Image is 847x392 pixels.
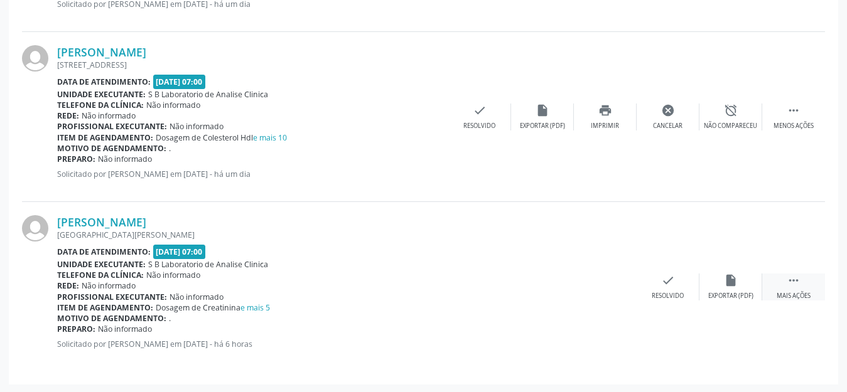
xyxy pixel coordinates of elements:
[98,154,152,164] span: Não informado
[169,313,171,324] span: .
[170,121,224,132] span: Não informado
[57,100,144,110] b: Telefone da clínica:
[57,121,167,132] b: Profissional executante:
[82,110,136,121] span: Não informado
[57,270,144,280] b: Telefone da clínica:
[156,132,287,143] span: Dosagem de Colesterol Hdl
[156,302,270,313] span: Dosagem de Creatinina
[57,110,79,121] b: Rede:
[704,122,757,130] div: Não compareceu
[591,122,619,130] div: Imprimir
[57,280,79,291] b: Rede:
[598,103,612,117] i: print
[82,280,136,291] span: Não informado
[774,122,814,130] div: Menos ações
[148,89,268,100] span: S B Laboratorio de Analise Clinica
[661,103,675,117] i: cancel
[57,246,151,257] b: Data de atendimento:
[57,169,448,179] p: Solicitado por [PERSON_NAME] em [DATE] - há um dia
[473,103,487,117] i: check
[153,75,206,89] span: [DATE] 07:00
[661,273,675,287] i: check
[57,292,167,302] b: Profissional executante:
[463,122,495,130] div: Resolvido
[57,302,153,313] b: Item de agendamento:
[240,302,270,313] a: e mais 5
[653,122,682,130] div: Cancelar
[146,100,200,110] span: Não informado
[57,230,637,240] div: [GEOGRAPHIC_DATA][PERSON_NAME]
[57,215,146,229] a: [PERSON_NAME]
[57,77,151,87] b: Data de atendimento:
[724,273,738,287] i: insert_drive_file
[777,292,811,300] div: Mais ações
[22,45,48,72] img: img
[57,324,95,334] b: Preparo:
[146,270,200,280] span: Não informado
[57,45,146,59] a: [PERSON_NAME]
[724,103,738,117] i: alarm_off
[57,143,166,154] b: Motivo de agendamento:
[57,132,153,143] b: Item de agendamento:
[22,215,48,241] img: img
[170,292,224,302] span: Não informado
[253,132,287,143] a: e mais 10
[169,143,171,154] span: .
[536,103,549,117] i: insert_drive_file
[708,292,753,300] div: Exportar (PDF)
[148,259,268,270] span: S B Laboratorio de Analise Clinica
[153,245,206,259] span: [DATE] 07:00
[57,154,95,164] b: Preparo:
[57,60,448,70] div: [STREET_ADDRESS]
[57,89,146,100] b: Unidade executante:
[520,122,565,130] div: Exportar (PDF)
[57,259,146,270] b: Unidade executante:
[57,339,637,349] p: Solicitado por [PERSON_NAME] em [DATE] - há 6 horas
[787,273,801,287] i: 
[787,103,801,117] i: 
[652,292,684,300] div: Resolvido
[98,324,152,334] span: Não informado
[57,313,166,324] b: Motivo de agendamento:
